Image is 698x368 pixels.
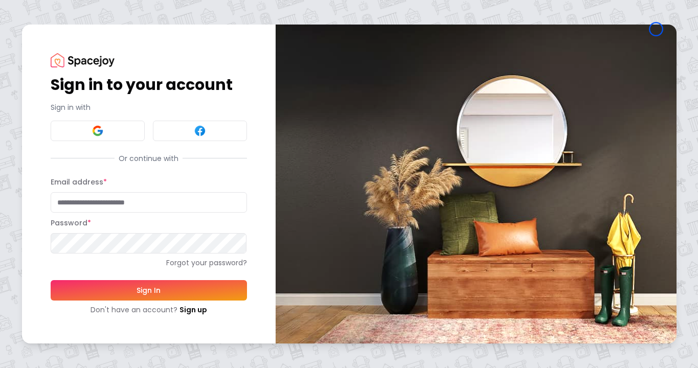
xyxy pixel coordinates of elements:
label: Email address [51,177,107,187]
img: Facebook signin [194,125,206,137]
span: Or continue with [115,153,183,164]
p: Sign in with [51,102,247,112]
h1: Sign in to your account [51,76,247,94]
img: Spacejoy Logo [51,53,115,67]
div: Don't have an account? [51,305,247,315]
a: Sign up [179,305,207,315]
a: Forgot your password? [51,258,247,268]
img: banner [276,25,677,343]
img: Google signin [92,125,104,137]
label: Password [51,218,91,228]
button: Sign In [51,280,247,301]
